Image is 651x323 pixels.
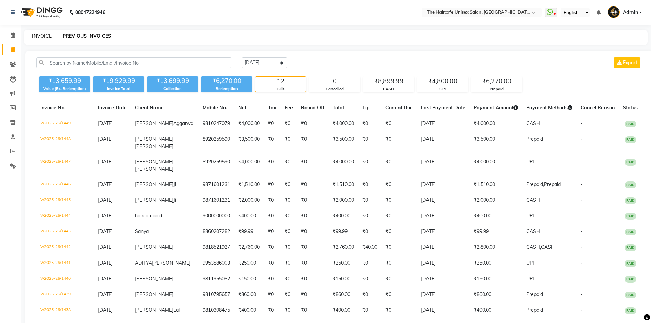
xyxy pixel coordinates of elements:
span: - [581,136,583,142]
span: CASH [541,244,555,250]
td: ₹3,500.00 [234,132,264,154]
td: ₹860.00 [470,287,522,302]
div: Invoice Total [93,86,144,92]
td: ₹150.00 [234,271,264,287]
div: ₹8,899.99 [363,77,414,86]
td: ₹0 [381,154,417,177]
td: ₹0 [264,224,281,240]
td: 9810247079 [199,116,234,132]
td: 9818521927 [199,240,234,255]
td: ₹1,510.00 [470,177,522,192]
div: ₹13,659.99 [39,76,90,86]
span: [DATE] [98,213,113,219]
td: ₹40.00 [358,240,381,255]
span: Current Due [385,105,413,111]
span: Invoice No. [40,105,66,111]
span: Client Name [135,105,164,111]
span: Export [623,59,637,66]
td: V/2025-26/1440 [36,271,94,287]
td: ₹0 [281,287,297,302]
span: [PERSON_NAME] [135,307,173,313]
div: Prepaid [471,86,522,92]
td: [DATE] [417,132,470,154]
span: UPI [526,159,534,165]
span: [DATE] [98,228,113,234]
td: ₹2,000.00 [328,192,358,208]
span: [PERSON_NAME] [135,244,173,250]
span: PAID [625,292,636,298]
td: 9871601231 [199,177,234,192]
td: ₹0 [358,177,381,192]
span: Cancel Reason [581,105,615,111]
span: Tip [362,105,370,111]
td: ₹0 [297,208,328,224]
td: ₹0 [281,132,297,154]
span: [DATE] [98,307,113,313]
span: PAID [625,197,636,204]
td: ₹99.99 [234,224,264,240]
span: Last Payment Date [421,105,465,111]
td: ₹0 [381,192,417,208]
td: ₹0 [264,255,281,271]
span: - [581,197,583,203]
td: ₹860.00 [328,287,358,302]
td: ₹0 [297,224,328,240]
span: - [581,260,583,266]
td: ₹0 [381,271,417,287]
td: ₹0 [281,177,297,192]
span: PAID [625,136,636,143]
td: ₹99.99 [328,224,358,240]
td: 9871601231 [199,192,234,208]
span: Sanya [135,228,149,234]
td: ₹0 [297,240,328,255]
td: ₹0 [264,287,281,302]
span: [DATE] [98,181,113,187]
td: ₹0 [281,240,297,255]
span: Ji [173,197,176,203]
span: - [581,228,583,234]
td: [DATE] [417,154,470,177]
td: ₹0 [264,240,281,255]
span: PAID [625,229,636,235]
td: [DATE] [417,177,470,192]
td: 9811955082 [199,271,234,287]
span: - [581,213,583,219]
td: ₹400.00 [470,208,522,224]
td: ₹0 [264,271,281,287]
td: ₹4,000.00 [234,116,264,132]
td: [DATE] [417,192,470,208]
td: [DATE] [417,208,470,224]
span: PAID [625,121,636,127]
td: V/2025-26/1441 [36,255,94,271]
td: ₹860.00 [234,287,264,302]
td: V/2025-26/1446 [36,177,94,192]
td: ₹0 [358,255,381,271]
span: Prepaid, [526,181,544,187]
span: haircafegold [135,213,162,219]
td: ₹0 [264,154,281,177]
td: ₹0 [358,224,381,240]
td: ₹0 [281,154,297,177]
span: Total [333,105,344,111]
td: V/2025-26/1443 [36,224,94,240]
td: ₹0 [281,271,297,287]
span: Admin [623,9,638,16]
span: [DATE] [98,159,113,165]
span: [DATE] [98,291,113,297]
td: ₹0 [358,271,381,287]
span: - [581,181,583,187]
span: Lal [173,307,180,313]
td: 9000000000 [199,208,234,224]
td: ₹4,000.00 [470,154,522,177]
span: [DATE] [98,275,113,282]
td: ₹0 [281,302,297,318]
span: [DATE] [98,260,113,266]
td: ₹3,500.00 [328,132,358,154]
td: ₹3,500.00 [470,132,522,154]
span: Ji [173,181,176,187]
td: [DATE] [417,255,470,271]
td: V/2025-26/1444 [36,208,94,224]
td: ₹99.99 [470,224,522,240]
td: ₹250.00 [470,255,522,271]
td: ₹0 [381,208,417,224]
